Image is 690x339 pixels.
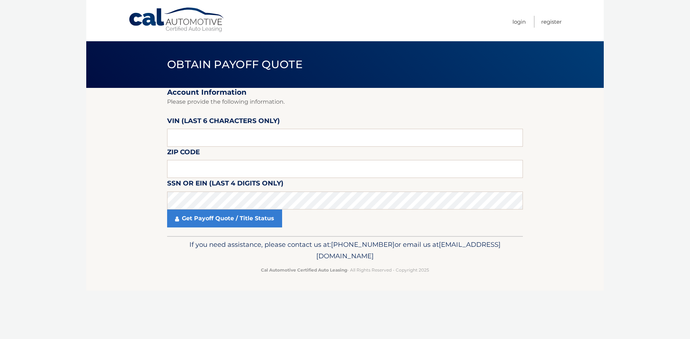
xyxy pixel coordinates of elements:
strong: Cal Automotive Certified Auto Leasing [261,267,347,273]
span: Obtain Payoff Quote [167,58,303,71]
label: SSN or EIN (last 4 digits only) [167,178,284,191]
p: - All Rights Reserved - Copyright 2025 [172,266,518,274]
label: VIN (last 6 characters only) [167,116,280,129]
a: Login [512,16,526,28]
h2: Account Information [167,88,523,97]
span: [PHONE_NUMBER] [331,240,395,249]
p: If you need assistance, please contact us at: or email us at [172,239,518,262]
p: Please provide the following information. [167,97,523,107]
a: Get Payoff Quote / Title Status [167,209,282,227]
label: Zip Code [167,147,200,160]
a: Register [541,16,562,28]
a: Cal Automotive [128,7,225,33]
